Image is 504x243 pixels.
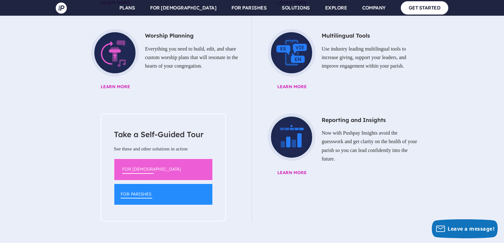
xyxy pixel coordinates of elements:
p: Everything you need to build, edit, and share custom worship plans that will resonate in the hear... [85,42,242,73]
a: FOR PARISHES [114,184,213,205]
a: Multilingual Tools Use industry leading multilingual tools to increase giving, support your leade... [261,29,419,94]
span: Leave a message! [448,225,495,232]
h5: Take a Self-Guided Tour [114,127,213,143]
a: GET STARTED [401,1,449,14]
p: Now with Pushpay Insights avoid the guesswork and get clarity on the health of your parish so you... [261,126,419,166]
p: Use industry leading multilingual tools to increase giving, support your leaders, and improve eng... [261,42,419,73]
span: Learn More [101,83,258,91]
span: Learn More [277,83,435,91]
p: See these and other solutions in action [114,142,213,155]
a: Reporting and Insights Now with Pushpay Insights avoid the guesswork and get clarity on the healt... [261,113,419,180]
h5: Worship Planning [85,29,242,42]
a: FOR [DEMOGRAPHIC_DATA] [114,159,213,180]
a: Worship Planning Everything you need to build, edit, and share custom worship plans that will res... [85,29,242,94]
h5: Multilingual Tools [261,29,419,42]
span: Learn More [277,169,435,177]
button: Leave a message! [432,219,498,238]
h5: Reporting and Insights [261,113,419,126]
